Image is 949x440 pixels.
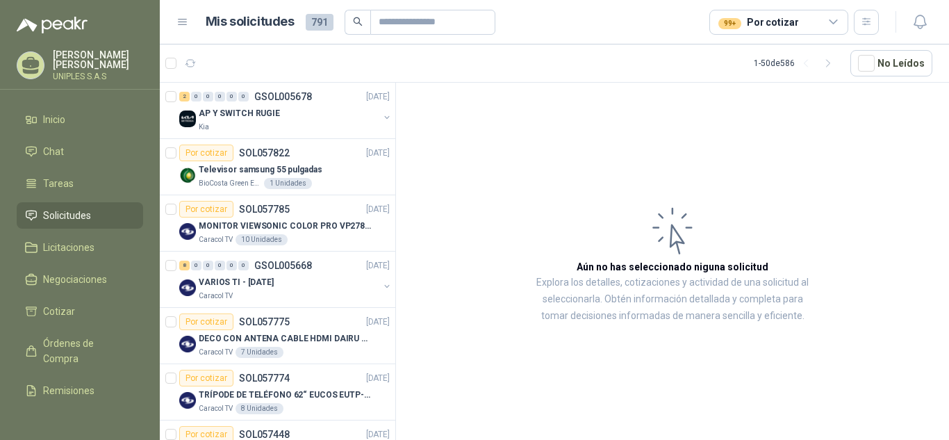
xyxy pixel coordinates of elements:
[43,240,94,255] span: Licitaciones
[160,139,395,195] a: Por cotizarSOL057822[DATE] Company LogoTelevisor samsung 55 pulgadasBioCosta Green Energy S.A.S1 ...
[17,170,143,197] a: Tareas
[199,389,372,402] p: TRÍPODE DE TELÉFONO 62“ EUCOS EUTP-010
[179,223,196,240] img: Company Logo
[366,147,390,160] p: [DATE]
[238,92,249,101] div: 0
[535,275,810,325] p: Explora los detalles, cotizaciones y actividad de una solicitud al seleccionarla. Obtén informaci...
[160,195,395,252] a: Por cotizarSOL057785[DATE] Company LogoMONITOR VIEWSONIC COLOR PRO VP2786-4KCaracol TV10 Unidades
[366,203,390,216] p: [DATE]
[17,17,88,33] img: Logo peakr
[206,12,295,32] h1: Mis solicitudes
[236,234,288,245] div: 10 Unidades
[179,279,196,296] img: Company Logo
[366,259,390,272] p: [DATE]
[718,15,798,30] div: Por cotizar
[179,111,196,127] img: Company Logo
[179,88,393,133] a: 2 0 0 0 0 0 GSOL005678[DATE] Company LogoAP Y SWITCH RUGIEKia
[203,92,213,101] div: 0
[179,201,233,218] div: Por cotizar
[179,336,196,352] img: Company Logo
[199,107,280,120] p: AP Y SWITCH RUGIE
[53,50,143,70] p: [PERSON_NAME] [PERSON_NAME]
[43,336,130,366] span: Órdenes de Compra
[179,261,190,270] div: 8
[17,377,143,404] a: Remisiones
[43,304,75,319] span: Cotizar
[353,17,363,26] span: search
[215,92,225,101] div: 0
[226,92,237,101] div: 0
[43,208,91,223] span: Solicitudes
[17,266,143,293] a: Negociaciones
[850,50,932,76] button: No Leídos
[203,261,213,270] div: 0
[17,298,143,325] a: Cotizar
[199,163,322,177] p: Televisor samsung 55 pulgadas
[53,72,143,81] p: UNIPLES S.A.S
[17,202,143,229] a: Solicitudes
[179,257,393,302] a: 8 0 0 0 0 0 GSOL005668[DATE] Company LogoVARIOS TI - [DATE]Caracol TV
[718,18,741,29] div: 99+
[199,220,372,233] p: MONITOR VIEWSONIC COLOR PRO VP2786-4K
[239,373,290,383] p: SOL057774
[17,330,143,372] a: Órdenes de Compra
[43,112,65,127] span: Inicio
[43,176,74,191] span: Tareas
[577,259,768,275] h3: Aún no has seleccionado niguna solicitud
[264,178,312,189] div: 1 Unidades
[366,372,390,385] p: [DATE]
[236,347,283,358] div: 7 Unidades
[254,92,312,101] p: GSOL005678
[199,178,261,189] p: BioCosta Green Energy S.A.S
[43,144,64,159] span: Chat
[179,392,196,409] img: Company Logo
[160,308,395,364] a: Por cotizarSOL057775[DATE] Company LogoDECO CON ANTENA CABLE HDMI DAIRU DR90014Caracol TV7 Unidades
[199,332,372,345] p: DECO CON ANTENA CABLE HDMI DAIRU DR90014
[179,370,233,386] div: Por cotizar
[199,347,233,358] p: Caracol TV
[239,204,290,214] p: SOL057785
[254,261,312,270] p: GSOL005668
[239,317,290,327] p: SOL057775
[366,316,390,329] p: [DATE]
[179,313,233,330] div: Por cotizar
[236,403,283,414] div: 8 Unidades
[366,90,390,104] p: [DATE]
[179,92,190,101] div: 2
[191,261,201,270] div: 0
[17,138,143,165] a: Chat
[179,167,196,184] img: Company Logo
[199,403,233,414] p: Caracol TV
[160,364,395,421] a: Por cotizarSOL057774[DATE] Company LogoTRÍPODE DE TELÉFONO 62“ EUCOS EUTP-010Caracol TV8 Unidades
[239,430,290,439] p: SOL057448
[215,261,225,270] div: 0
[43,383,94,398] span: Remisiones
[306,14,333,31] span: 791
[754,52,839,74] div: 1 - 50 de 586
[226,261,237,270] div: 0
[17,234,143,261] a: Licitaciones
[239,148,290,158] p: SOL057822
[199,234,233,245] p: Caracol TV
[199,291,233,302] p: Caracol TV
[199,276,274,289] p: VARIOS TI - [DATE]
[191,92,201,101] div: 0
[199,122,209,133] p: Kia
[179,145,233,161] div: Por cotizar
[238,261,249,270] div: 0
[43,272,107,287] span: Negociaciones
[17,106,143,133] a: Inicio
